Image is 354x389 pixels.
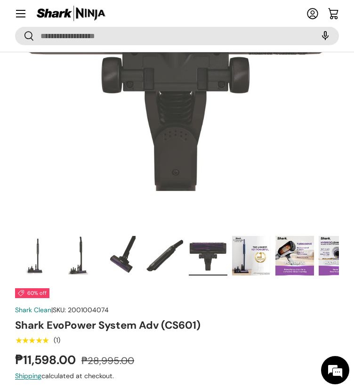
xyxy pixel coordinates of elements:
[36,5,106,23] img: Shark Ninja Philippines
[15,372,41,380] a: Shipping
[16,236,54,276] img: Shark EvoPower System Adv (CS601)
[15,336,48,345] div: 5.0 out of 5.0 stars
[15,371,339,381] div: calculated at checkout.
[102,236,141,276] img: Shark EvoPower System Adv (CS601)
[51,306,109,314] span: |
[15,336,48,345] span: ★★★★★
[59,236,97,276] img: Shark EvoPower System Adv (CS601)
[81,355,134,367] s: ₱28,995.00
[68,306,109,314] span: 2001004074
[53,306,66,314] span: SKU:
[310,26,338,47] speech-search-button: Search by voice
[145,236,184,276] img: Shark EvoPower System Adv (CS601)
[15,352,78,368] strong: ₱11,598.00
[275,236,314,276] img: Shark EvoPower System Adv (CS601)
[15,319,339,332] h1: Shark EvoPower System Adv (CS601)
[189,236,227,276] img: Shark EvoPower System Adv (CS601)
[54,337,60,344] div: (1)
[232,236,271,276] img: Shark EvoPower System Adv (CS601)
[15,306,51,314] a: Shark Clean
[15,288,49,298] span: 60% off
